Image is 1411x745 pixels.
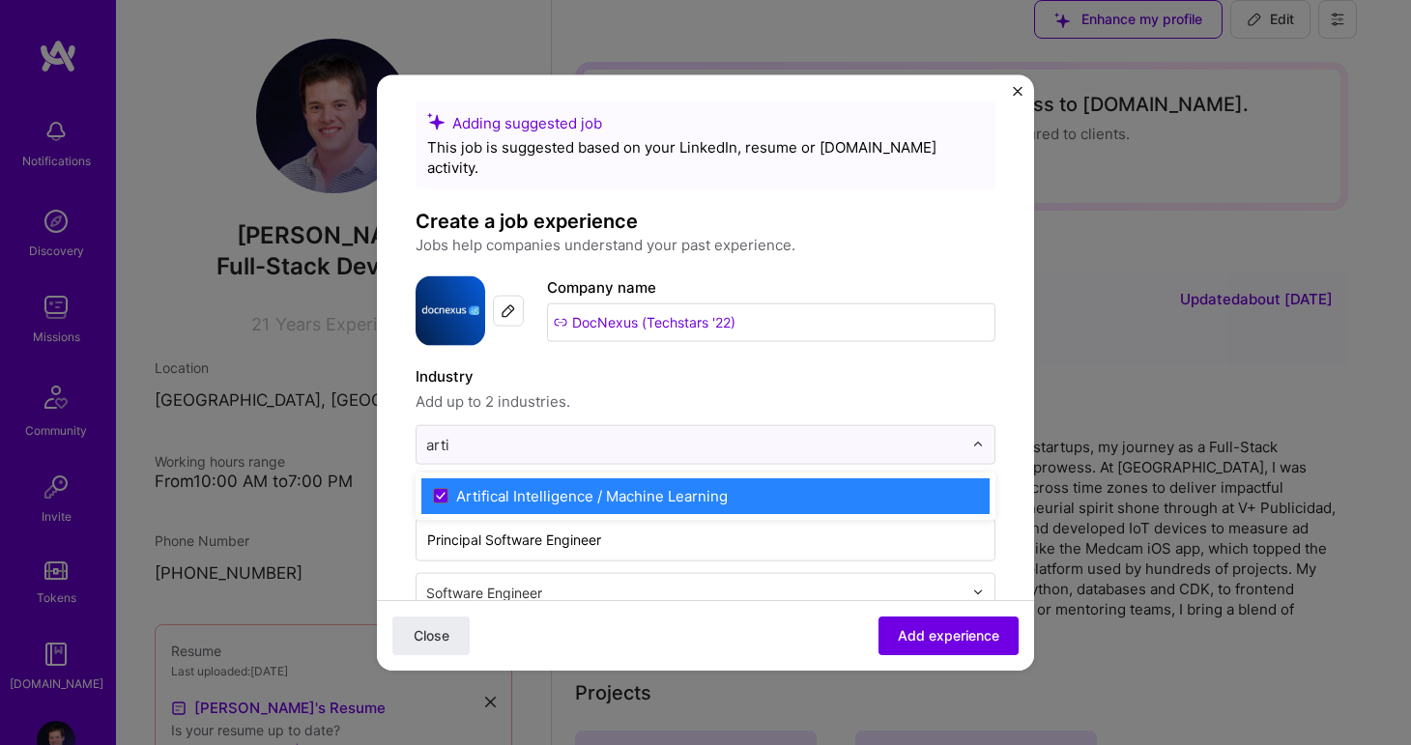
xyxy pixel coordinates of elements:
div: This job is suggested based on your LinkedIn, resume or [DOMAIN_NAME] activity. [427,136,984,177]
img: Edit [501,302,516,318]
img: drop icon [972,439,984,450]
input: Search for a company... [547,302,995,341]
button: Add experience [878,616,1019,655]
label: Industry [416,364,995,387]
span: Add up to 2 industries. [416,389,995,413]
div: Adding suggested job [427,112,984,132]
span: Add experience [898,626,999,645]
span: Close [414,626,449,645]
button: Close [1013,86,1022,106]
h4: Create a job experience [416,208,995,233]
label: Company name [547,277,656,296]
div: Artifical Intelligence / Machine Learning [456,485,728,505]
button: Close [392,616,470,655]
p: Jobs help companies understand your past experience. [416,233,995,256]
img: drop icon [972,587,984,598]
img: Company logo [416,275,485,345]
input: Role name [416,518,995,560]
i: icon SuggestedTeams [427,112,445,129]
div: Edit [493,295,524,326]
